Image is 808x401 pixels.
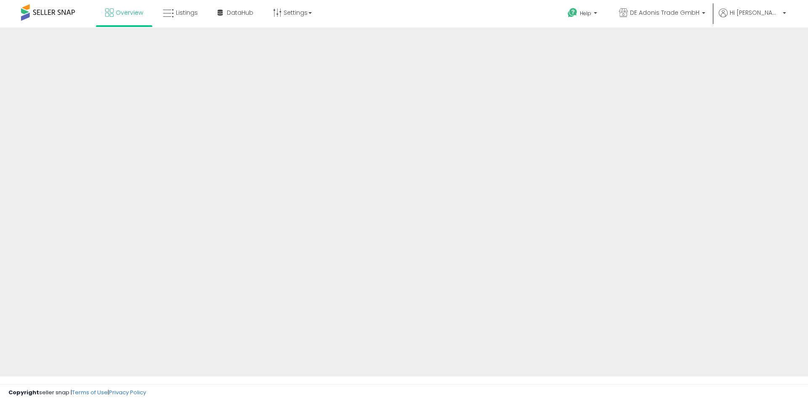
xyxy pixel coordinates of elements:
span: DataHub [227,8,253,17]
span: Help [580,10,591,17]
span: Overview [116,8,143,17]
span: Listings [176,8,198,17]
span: DE Adonis Trade GmbH [630,8,699,17]
a: Hi [PERSON_NAME] [719,8,786,27]
i: Get Help [567,8,578,18]
span: Hi [PERSON_NAME] [730,8,780,17]
a: Help [561,1,606,27]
